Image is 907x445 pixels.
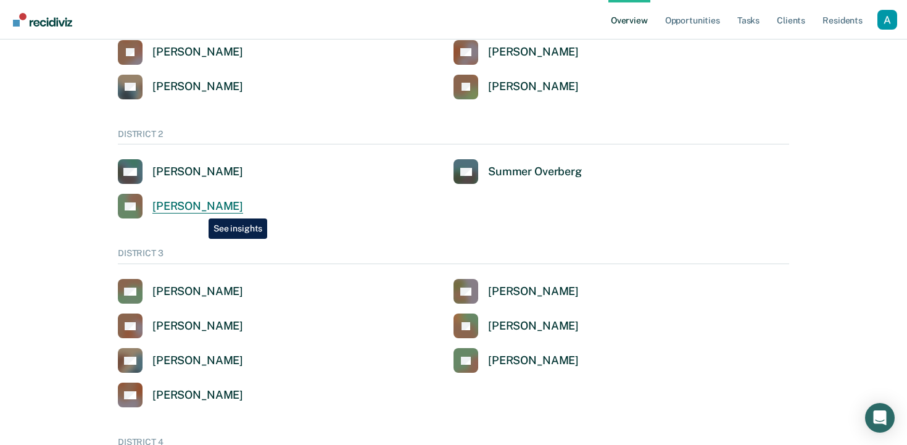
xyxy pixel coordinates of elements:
[453,159,582,184] a: Summer Overberg
[152,285,243,299] div: [PERSON_NAME]
[488,165,582,179] div: Summer Overberg
[453,348,579,373] a: [PERSON_NAME]
[118,248,789,264] div: DISTRICT 3
[118,129,789,145] div: DISTRICT 2
[453,40,579,65] a: [PERSON_NAME]
[118,159,243,184] a: [PERSON_NAME]
[118,194,243,218] a: [PERSON_NAME]
[118,40,243,65] a: [PERSON_NAME]
[152,199,243,214] div: [PERSON_NAME]
[118,348,243,373] a: [PERSON_NAME]
[865,403,895,433] div: Open Intercom Messenger
[152,319,243,333] div: [PERSON_NAME]
[152,354,243,368] div: [PERSON_NAME]
[488,80,579,94] div: [PERSON_NAME]
[118,314,243,338] a: [PERSON_NAME]
[152,45,243,59] div: [PERSON_NAME]
[152,165,243,179] div: [PERSON_NAME]
[488,45,579,59] div: [PERSON_NAME]
[488,354,579,368] div: [PERSON_NAME]
[13,13,72,27] img: Recidiviz
[118,279,243,304] a: [PERSON_NAME]
[488,285,579,299] div: [PERSON_NAME]
[453,279,579,304] a: [PERSON_NAME]
[118,75,243,99] a: [PERSON_NAME]
[152,80,243,94] div: [PERSON_NAME]
[118,383,243,407] a: [PERSON_NAME]
[152,388,243,402] div: [PERSON_NAME]
[488,319,579,333] div: [PERSON_NAME]
[453,314,579,338] a: [PERSON_NAME]
[453,75,579,99] a: [PERSON_NAME]
[877,10,897,30] button: Profile dropdown button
